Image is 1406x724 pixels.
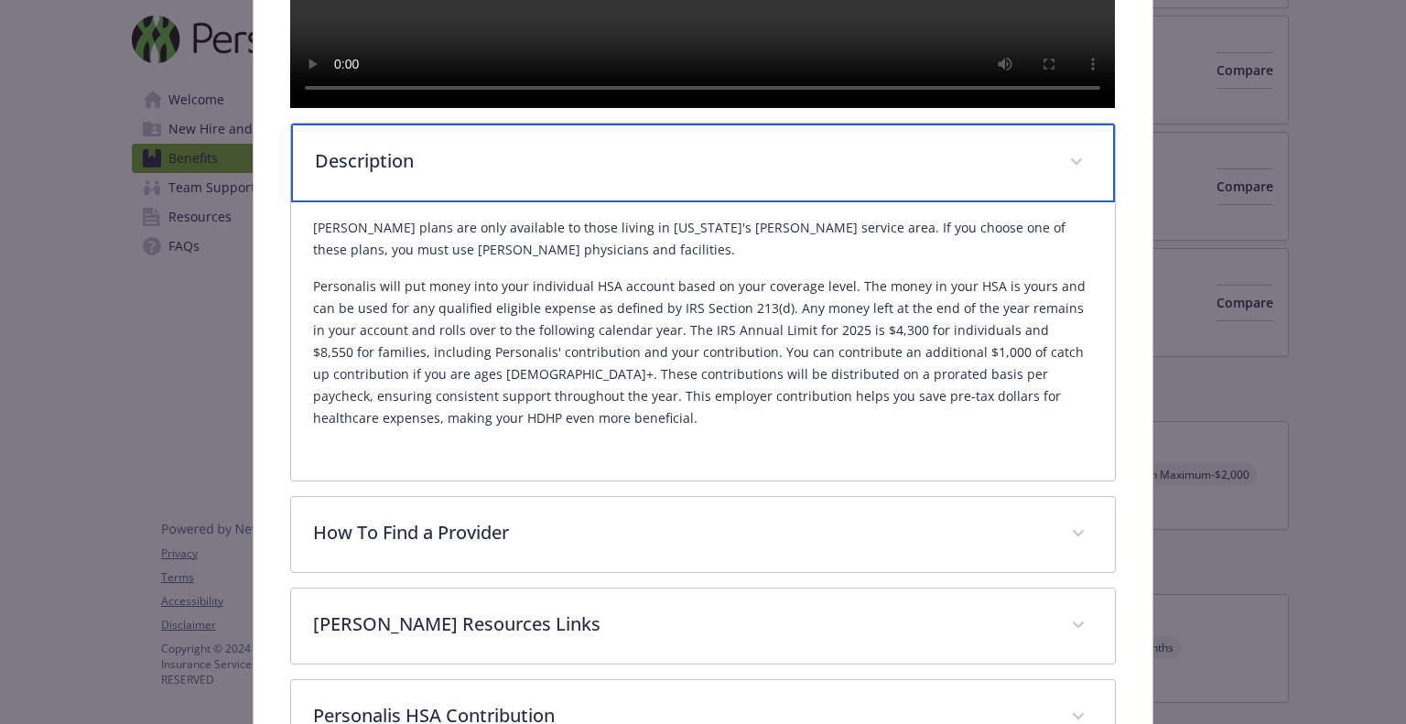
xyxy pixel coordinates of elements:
[291,497,1114,572] div: How To Find a Provider
[291,589,1114,664] div: [PERSON_NAME] Resources Links
[291,202,1114,481] div: Description
[313,276,1092,429] p: Personalis will put money into your individual HSA account based on your coverage level. The mone...
[291,124,1114,202] div: Description
[313,519,1048,546] p: How To Find a Provider
[313,217,1092,261] p: [PERSON_NAME] plans are only available to those living in [US_STATE]'s [PERSON_NAME] service area...
[313,611,1048,638] p: [PERSON_NAME] Resources Links
[315,147,1046,175] p: Description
